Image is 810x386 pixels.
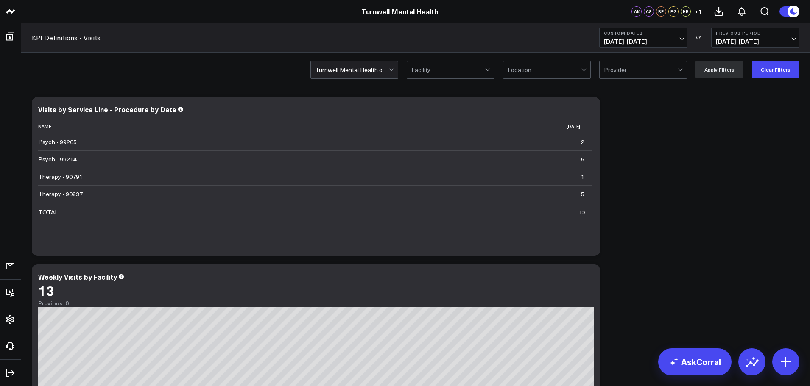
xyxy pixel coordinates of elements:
button: +1 [693,6,703,17]
button: Previous Period[DATE]-[DATE] [711,28,799,48]
td: Psych - 99205 [38,133,123,150]
div: 5 [581,190,584,198]
th: Name [38,119,123,133]
button: Clear Filters [752,61,799,78]
th: [DATE] [123,119,592,133]
div: PG [668,6,679,17]
div: CS [644,6,654,17]
div: 1 [581,172,584,181]
button: Custom Dates[DATE]-[DATE] [599,28,687,48]
a: AskCorral [658,348,732,375]
b: Previous Period [716,31,795,36]
div: VS [692,35,707,40]
a: KPI Definitions - Visits [32,33,101,42]
td: Therapy - 90837 [38,185,123,203]
div: Visits by Service Line - Procedure by Date [38,105,176,114]
div: Previous: 0 [38,300,594,307]
div: 5 [581,155,584,164]
div: BP [656,6,666,17]
div: AK [631,6,642,17]
div: 13 [38,283,54,298]
span: [DATE] - [DATE] [716,38,795,45]
b: Custom Dates [604,31,683,36]
span: [DATE] - [DATE] [604,38,683,45]
a: Turnwell Mental Health [361,7,438,16]
div: TOTAL [38,208,58,217]
div: Weekly Visits by Facility [38,272,117,281]
td: Psych - 99214 [38,150,123,168]
div: 13 [579,208,586,217]
span: + 1 [695,8,702,14]
td: Therapy - 90791 [38,168,123,185]
div: 2 [581,138,584,146]
div: HR [681,6,691,17]
button: Apply Filters [695,61,743,78]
